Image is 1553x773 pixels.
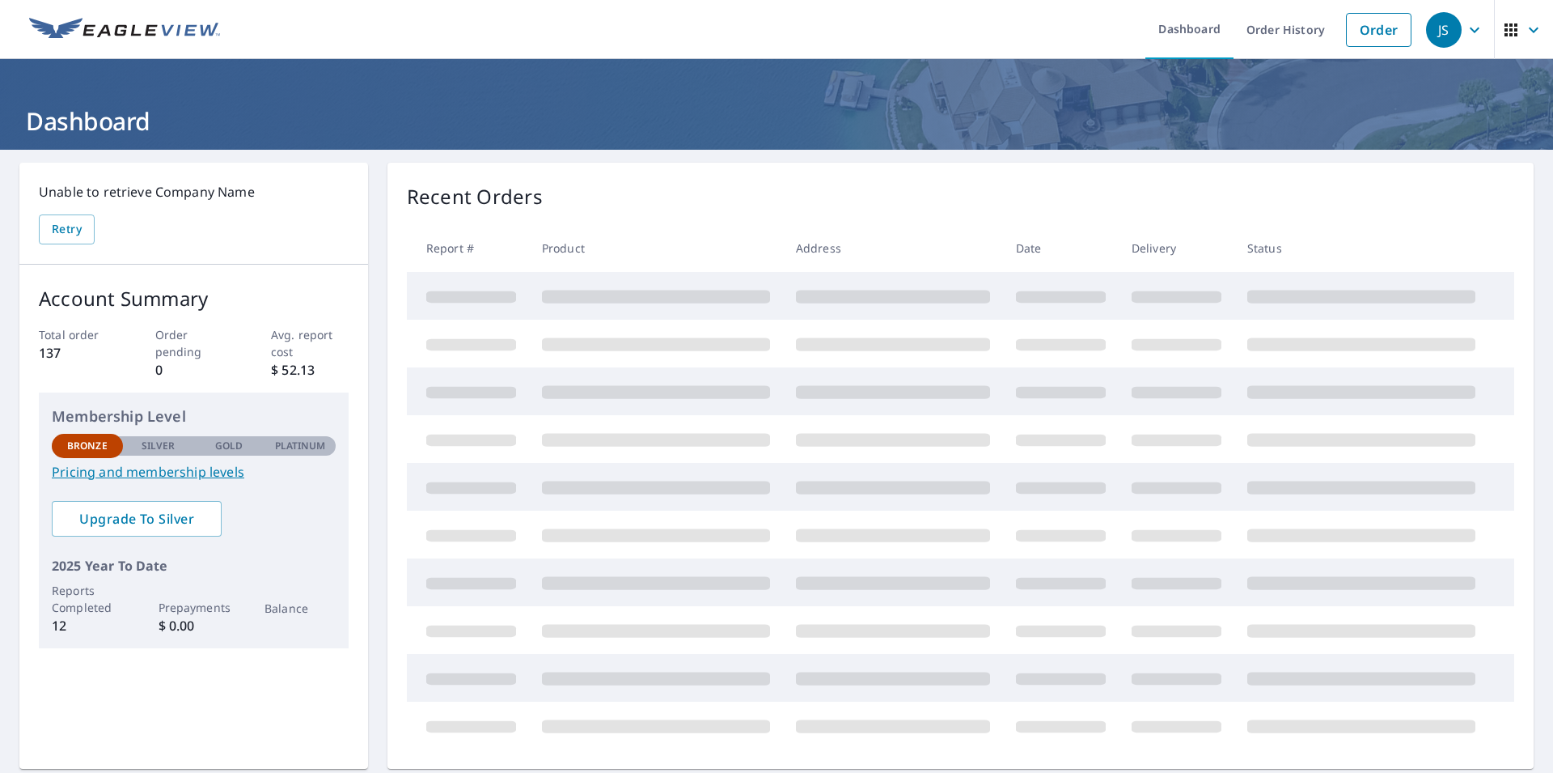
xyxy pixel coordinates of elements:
[52,616,123,635] p: 12
[1119,224,1234,272] th: Delivery
[39,343,116,363] p: 137
[52,582,123,616] p: Reports Completed
[407,224,529,272] th: Report #
[215,439,243,453] p: Gold
[783,224,1003,272] th: Address
[1234,224,1488,272] th: Status
[52,462,336,482] a: Pricing and membership levels
[39,214,95,244] button: Retry
[1346,13,1411,47] a: Order
[1003,224,1119,272] th: Date
[271,326,349,360] p: Avg. report cost
[29,18,220,42] img: EV Logo
[159,599,230,616] p: Prepayments
[39,326,116,343] p: Total order
[67,439,108,453] p: Bronze
[19,104,1534,138] h1: Dashboard
[159,616,230,635] p: $ 0.00
[271,360,349,380] p: $ 52.13
[1426,12,1462,48] div: JS
[52,406,336,427] p: Membership Level
[529,224,783,272] th: Product
[65,510,209,528] span: Upgrade To Silver
[52,501,222,537] a: Upgrade To Silver
[407,182,543,211] p: Recent Orders
[39,182,349,202] p: Unable to retrieve Company Name
[155,360,233,380] p: 0
[155,326,233,360] p: Order pending
[39,284,349,313] p: Account Summary
[275,439,326,453] p: Platinum
[264,600,336,617] p: Balance
[52,219,82,240] span: Retry
[142,439,176,453] p: Silver
[52,556,336,576] p: 2025 Year To Date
